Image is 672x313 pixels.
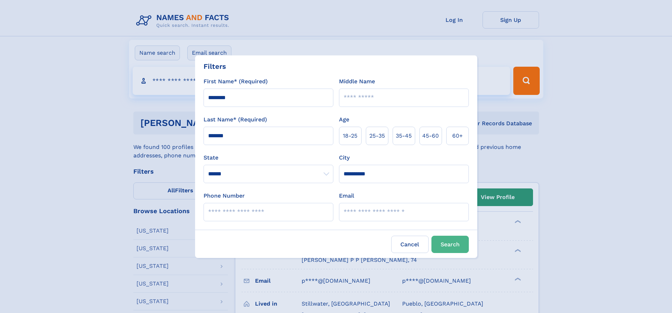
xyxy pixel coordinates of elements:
span: 25‑35 [369,132,385,140]
label: Age [339,115,349,124]
label: Middle Name [339,77,375,86]
label: City [339,154,350,162]
label: Email [339,192,354,200]
span: 35‑45 [396,132,412,140]
div: Filters [204,61,226,72]
span: 45‑60 [422,132,439,140]
button: Search [431,236,469,253]
label: First Name* (Required) [204,77,268,86]
label: Last Name* (Required) [204,115,267,124]
span: 18‑25 [343,132,357,140]
label: Cancel [391,236,429,253]
label: State [204,154,333,162]
label: Phone Number [204,192,245,200]
span: 60+ [452,132,463,140]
